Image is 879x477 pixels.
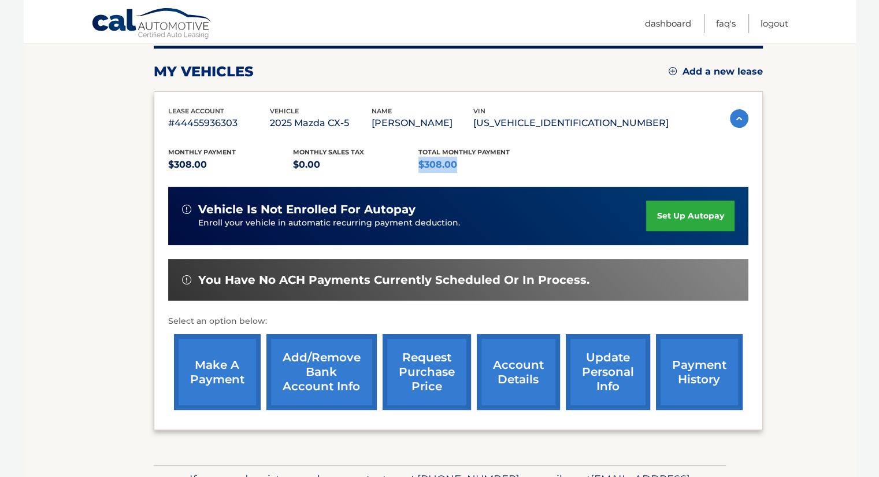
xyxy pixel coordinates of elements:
[198,202,416,217] span: vehicle is not enrolled for autopay
[646,201,734,231] a: set up autopay
[645,14,691,33] a: Dashboard
[168,157,294,173] p: $308.00
[266,334,377,410] a: Add/Remove bank account info
[293,157,418,173] p: $0.00
[174,334,261,410] a: make a payment
[418,148,510,156] span: Total Monthly Payment
[566,334,650,410] a: update personal info
[168,107,224,115] span: lease account
[91,8,213,41] a: Cal Automotive
[168,115,270,131] p: #44455936303
[477,334,560,410] a: account details
[656,334,743,410] a: payment history
[383,334,471,410] a: request purchase price
[669,66,763,77] a: Add a new lease
[761,14,788,33] a: Logout
[716,14,736,33] a: FAQ's
[270,107,299,115] span: vehicle
[473,107,485,115] span: vin
[168,315,748,328] p: Select an option below:
[372,115,473,131] p: [PERSON_NAME]
[473,115,669,131] p: [US_VEHICLE_IDENTIFICATION_NUMBER]
[198,217,647,230] p: Enroll your vehicle in automatic recurring payment deduction.
[154,63,254,80] h2: my vehicles
[418,157,544,173] p: $308.00
[372,107,392,115] span: name
[270,115,372,131] p: 2025 Mazda CX-5
[198,273,589,287] span: You have no ACH payments currently scheduled or in process.
[182,205,191,214] img: alert-white.svg
[182,275,191,284] img: alert-white.svg
[293,148,364,156] span: Monthly sales Tax
[730,109,748,128] img: accordion-active.svg
[669,67,677,75] img: add.svg
[168,148,236,156] span: Monthly Payment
